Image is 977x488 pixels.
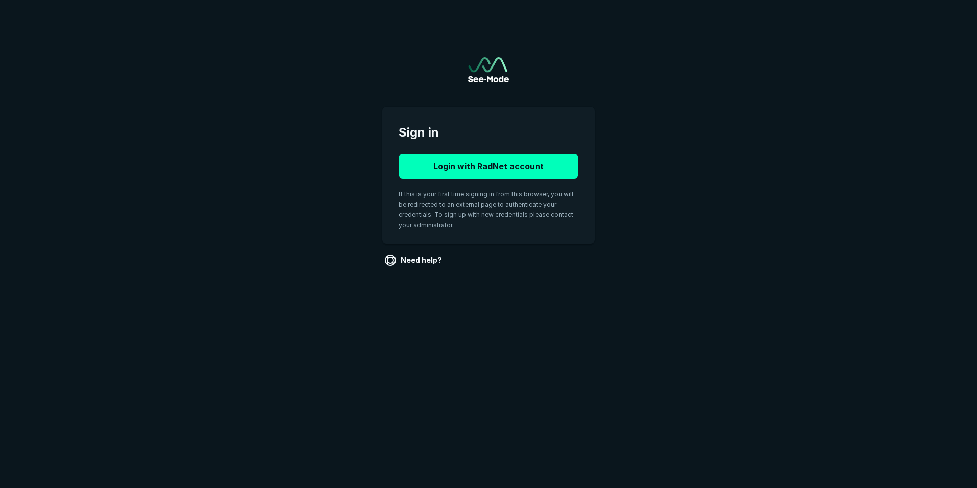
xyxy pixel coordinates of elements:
[468,57,509,82] a: Go to sign in
[399,154,578,179] button: Login with RadNet account
[399,123,578,142] span: Sign in
[382,252,446,269] a: Need help?
[468,57,509,82] img: See-Mode Logo
[399,190,573,229] span: If this is your first time signing in from this browser, you will be redirected to an external pa...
